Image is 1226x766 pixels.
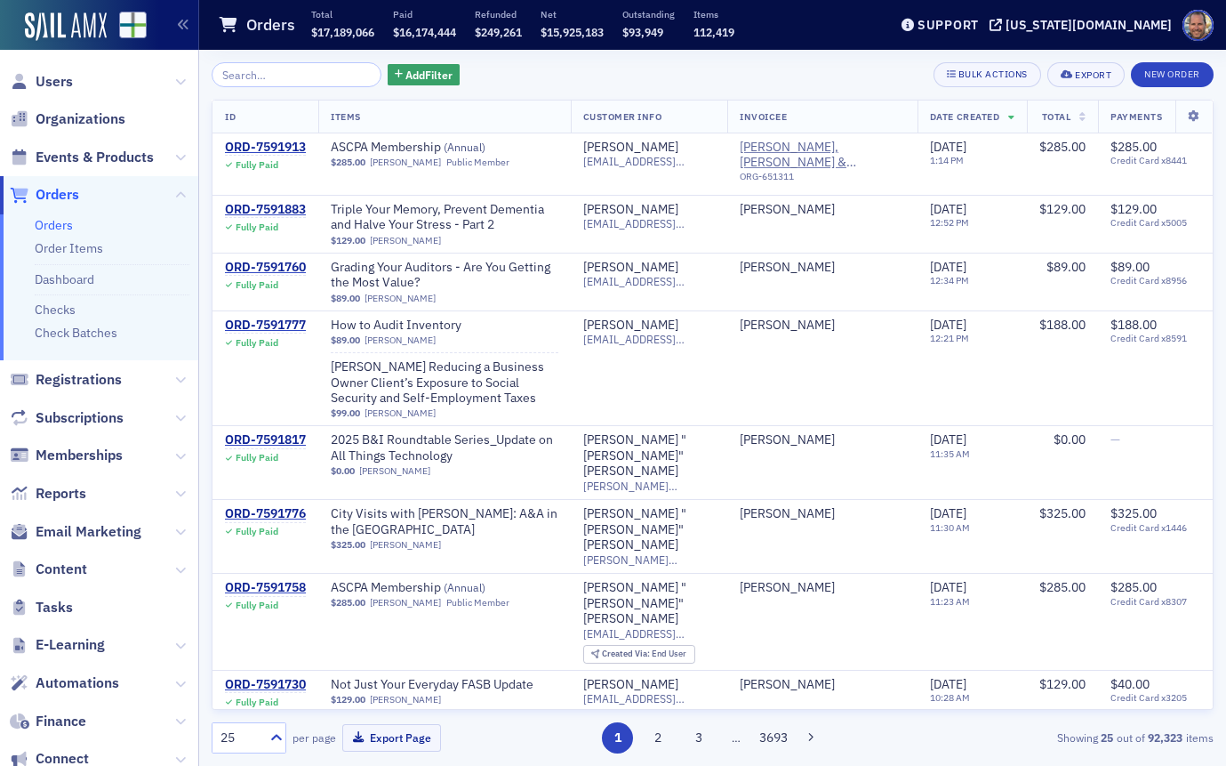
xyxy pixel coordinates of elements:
a: Grading Your Auditors - Are You Getting the Most Value? [331,260,558,291]
a: ORD-7591883 [225,202,306,218]
span: $89.00 [1110,259,1150,275]
strong: 25 [1098,730,1117,746]
span: [EMAIL_ADDRESS][DOMAIN_NAME] [583,275,715,288]
span: $89.00 [1046,259,1086,275]
span: Himmelwright, Huguley & Boles, LLC (Opelika, AL) [740,140,905,171]
a: [PERSON_NAME] [740,202,835,218]
span: [DATE] [930,579,966,595]
div: ORG-651311 [740,171,905,189]
span: $0.00 [331,465,355,477]
a: City Visits with [PERSON_NAME]: A&A in the [GEOGRAPHIC_DATA] [331,506,558,537]
span: $188.00 [1039,317,1086,333]
div: [PERSON_NAME] [583,260,678,276]
button: 1 [602,722,633,754]
div: Public Member [446,597,509,609]
p: Total [311,8,374,20]
span: $15,925,183 [541,25,604,39]
a: [PERSON_NAME] [583,318,678,334]
span: 112,419 [693,25,734,39]
span: $89.00 [331,335,360,346]
span: Organizations [36,109,125,129]
a: [PERSON_NAME] [740,506,835,522]
a: Organizations [10,109,125,129]
img: SailAMX [119,12,147,39]
a: Reports [10,484,86,504]
a: [PERSON_NAME] "[PERSON_NAME]" [PERSON_NAME] [583,506,715,553]
span: Automations [36,673,119,693]
span: $249,261 [475,25,522,39]
a: ORD-7591758 [225,580,306,596]
span: Kim Miesse [740,580,905,596]
span: $188.00 [1110,317,1157,333]
a: [PERSON_NAME] [740,677,835,693]
span: … [724,730,749,746]
a: Orders [10,185,79,205]
div: Fully Paid [236,697,278,708]
span: [DATE] [930,431,966,448]
span: Customer Info [583,110,662,123]
a: Tasks [10,598,73,617]
div: Fully Paid [236,526,278,537]
a: ORD-7591776 [225,506,306,522]
span: Payments [1110,110,1162,123]
a: [PERSON_NAME], [PERSON_NAME] & [PERSON_NAME], LLC ([GEOGRAPHIC_DATA], [GEOGRAPHIC_DATA]) [740,140,905,171]
span: Memberships [36,446,123,465]
a: [PERSON_NAME] [583,202,678,218]
span: Credit Card x8591 [1110,333,1200,344]
div: Public Member [446,157,509,168]
span: City Visits with Mike Brand: A&A in the Rocket City [331,506,558,537]
div: 25 [220,729,260,747]
time: 11:35 AM [930,448,970,460]
span: $325.00 [1039,505,1086,521]
span: Credit Card x8307 [1110,596,1200,608]
span: Credit Card x8956 [1110,275,1200,286]
span: [EMAIL_ADDRESS][DOMAIN_NAME] [583,627,715,641]
a: [PERSON_NAME] [365,335,436,346]
a: [PERSON_NAME] [365,293,436,304]
span: Events & Products [36,148,154,167]
a: [PERSON_NAME] [740,318,835,334]
input: Search… [212,62,381,87]
time: 12:21 PM [930,332,969,344]
span: [EMAIL_ADDRESS][DOMAIN_NAME] [583,155,715,168]
a: [PERSON_NAME] [359,465,430,477]
div: ORD-7591760 [225,260,306,276]
span: Email Marketing [36,522,141,542]
button: AddFilter [388,64,461,86]
div: End User [602,649,686,659]
a: E-Learning [10,635,105,655]
span: $129.00 [331,694,365,706]
span: $89.00 [331,293,360,304]
span: Users [36,72,73,92]
div: [PERSON_NAME] [740,580,835,596]
span: [EMAIL_ADDRESS][DOMAIN_NAME] [583,692,715,706]
span: Betty Holcomb [740,260,905,276]
span: Himmelwright, Huguley & Boles, LLC (Opelika, AL) [740,140,905,189]
span: $285.00 [1110,139,1157,155]
a: [PERSON_NAME] [370,597,441,609]
label: per page [292,730,336,746]
button: [US_STATE][DOMAIN_NAME] [990,19,1178,31]
a: Orders [35,217,73,233]
time: 12:52 PM [930,216,969,229]
a: Finance [10,712,86,731]
p: Refunded [475,8,522,20]
div: Fully Paid [236,600,278,611]
span: [DATE] [930,676,966,692]
div: ORD-7591817 [225,432,306,448]
span: [DATE] [930,139,966,155]
div: [PERSON_NAME] [740,260,835,276]
div: ORD-7591913 [225,140,306,156]
p: Outstanding [622,8,675,20]
a: Subscriptions [10,408,124,428]
span: [DATE] [930,505,966,521]
a: Checks [35,302,76,318]
span: Not Just Your Everyday FASB Update [331,677,555,693]
img: SailAMX [25,12,107,41]
span: — [1110,431,1120,448]
time: 10:28 AM [930,691,970,704]
button: Bulk Actions [934,62,1041,87]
